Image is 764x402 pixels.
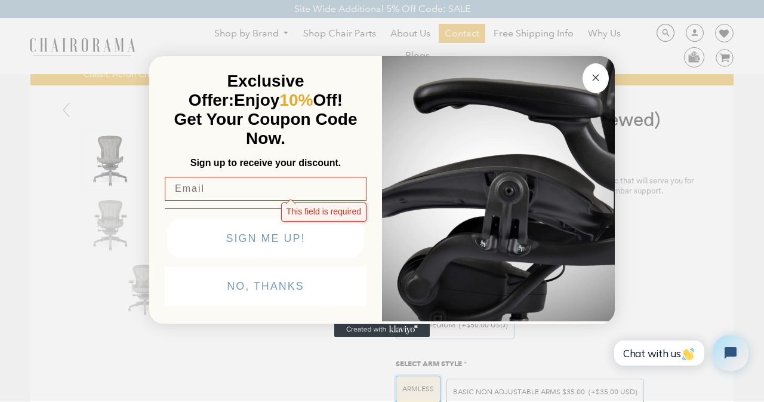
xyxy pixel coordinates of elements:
span: Get Your Coupon Code Now. [174,110,358,148]
button: SIGN ME UP! [167,219,364,258]
button: Close dialog [583,63,609,93]
button: NO, THANKS [165,266,366,306]
span: 10% [279,91,313,109]
a: Created with Klaviyo - opens in a new tab [334,323,430,337]
iframe: Tidio Chat [605,325,759,381]
img: 92d77583-a095-41f6-84e7-858462e0427a.jpeg [382,54,615,321]
span: Exclusive Offer: [189,72,304,109]
span: Enjoy Off! [234,91,343,109]
input: Email [165,177,366,201]
span: Sign up to receive your discount. [190,158,341,168]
